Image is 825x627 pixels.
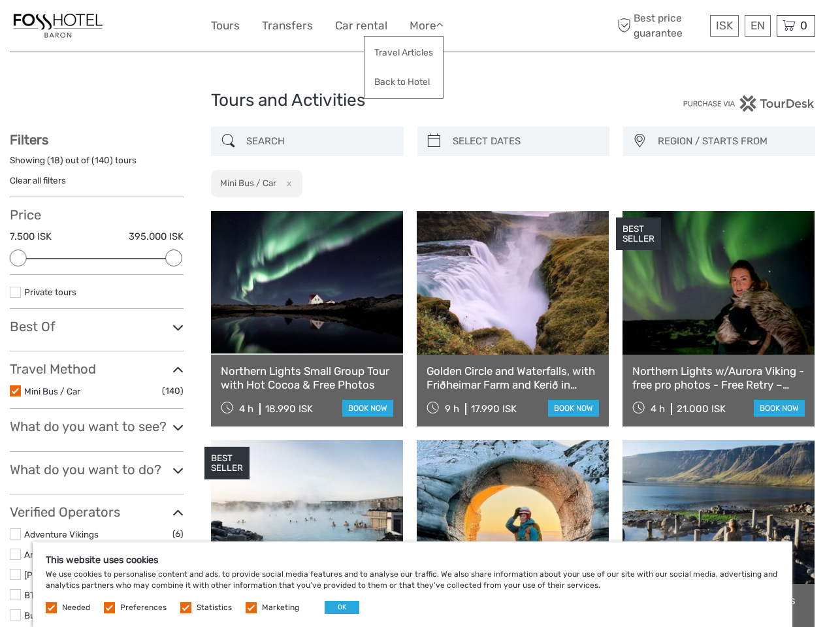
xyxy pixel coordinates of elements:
[342,400,393,417] a: book now
[10,230,52,244] label: 7.500 ISK
[410,16,444,35] a: More
[10,207,184,223] h3: Price
[239,403,253,415] span: 4 h
[278,176,296,190] button: x
[716,19,733,32] span: ISK
[24,287,76,297] a: Private tours
[10,154,184,174] div: Showing ( ) out of ( ) tours
[325,601,359,614] button: OK
[24,386,80,396] a: Mini Bus / Car
[445,403,459,415] span: 9 h
[10,462,184,477] h3: What do you want to do?
[10,361,184,377] h3: Travel Method
[548,400,599,417] a: book now
[10,175,66,185] a: Clear all filters
[197,602,232,613] label: Statistics
[10,10,106,42] img: 1355-f22f4eb0-fb05-4a92-9bea-b034c25151e6_logo_small.jpg
[447,130,603,153] input: SELECT DATES
[24,610,82,620] a: Buggy Iceland
[10,319,184,334] h3: Best Of
[162,383,184,398] span: (140)
[265,403,313,415] div: 18.990 ISK
[220,178,276,188] h2: Mini Bus / Car
[10,132,48,148] strong: Filters
[172,526,184,541] span: (6)
[18,23,148,33] p: We're away right now. Please check back later!
[211,90,614,111] h1: Tours and Activities
[24,529,99,539] a: Adventure Vikings
[677,403,726,415] div: 21.000 ISK
[616,217,661,250] div: BEST SELLER
[129,230,184,244] label: 395.000 ISK
[211,16,240,35] a: Tours
[150,20,166,36] button: Open LiveChat chat widget
[46,555,779,566] h5: This website uses cookies
[364,40,443,65] a: Travel Articles
[745,15,771,37] div: EN
[241,130,396,153] input: SEARCH
[33,541,792,627] div: We use cookies to personalise content and ads, to provide social media features and to analyse ou...
[683,95,815,112] img: PurchaseViaTourDesk.png
[24,590,61,600] a: BT Travel
[10,419,184,434] h3: What do you want to see?
[262,602,299,613] label: Marketing
[427,364,599,391] a: Golden Circle and Waterfalls, with Friðheimar Farm and Kerið in small group
[10,504,184,520] h3: Verified Operators
[632,364,805,391] a: Northern Lights w/Aurora Viking - free pro photos - Free Retry – minibus
[24,549,97,560] a: Arctic Adventures
[335,16,387,35] a: Car rental
[652,131,809,152] button: REGION / STARTS FROM
[50,154,60,167] label: 18
[221,364,393,391] a: Northern Lights Small Group Tour with Hot Cocoa & Free Photos
[364,69,443,95] a: Back to Hotel
[754,400,805,417] a: book now
[262,16,313,35] a: Transfers
[614,11,707,40] span: Best price guarantee
[120,602,167,613] label: Preferences
[651,403,665,415] span: 4 h
[204,447,250,479] div: BEST SELLER
[95,154,110,167] label: 140
[62,602,90,613] label: Needed
[798,19,809,32] span: 0
[471,403,517,415] div: 17.990 ISK
[24,570,94,580] a: [PERSON_NAME]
